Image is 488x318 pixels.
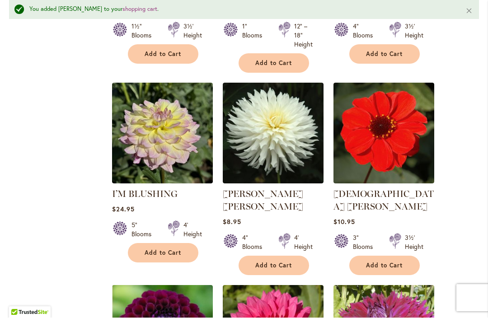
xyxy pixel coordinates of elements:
[242,234,267,252] div: 4" Blooms
[405,234,423,252] div: 3½' Height
[239,256,309,276] button: Add to Cart
[7,286,32,311] iframe: Launch Accessibility Center
[131,22,157,40] div: 1½" Blooms
[405,22,423,40] div: 3½' Height
[242,22,267,49] div: 1" Blooms
[131,221,157,239] div: 5" Blooms
[353,234,378,252] div: 3" Blooms
[239,54,309,73] button: Add to Cart
[366,262,403,270] span: Add to Cart
[333,83,434,184] img: JAPANESE BISHOP
[333,189,434,212] a: [DEMOGRAPHIC_DATA] [PERSON_NAME]
[128,45,198,64] button: Add to Cart
[349,45,420,64] button: Add to Cart
[112,189,178,200] a: I’M BLUSHING
[294,234,313,252] div: 4' Height
[145,249,182,257] span: Add to Cart
[294,22,313,49] div: 12" – 18" Height
[112,83,213,184] img: I’M BLUSHING
[333,218,355,226] span: $10.95
[183,22,202,40] div: 3½' Height
[255,60,292,67] span: Add to Cart
[223,189,303,212] a: [PERSON_NAME] [PERSON_NAME]
[223,177,324,186] a: JACK FROST
[349,256,420,276] button: Add to Cart
[145,51,182,58] span: Add to Cart
[112,177,213,186] a: I’M BLUSHING
[223,218,241,226] span: $8.95
[223,83,324,184] img: JACK FROST
[112,205,135,214] span: $24.95
[183,221,202,239] div: 4' Height
[255,262,292,270] span: Add to Cart
[128,243,198,263] button: Add to Cart
[353,22,378,40] div: 4" Blooms
[366,51,403,58] span: Add to Cart
[29,5,452,14] div: You added [PERSON_NAME] to your .
[122,5,157,13] a: shopping cart
[333,177,434,186] a: JAPANESE BISHOP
